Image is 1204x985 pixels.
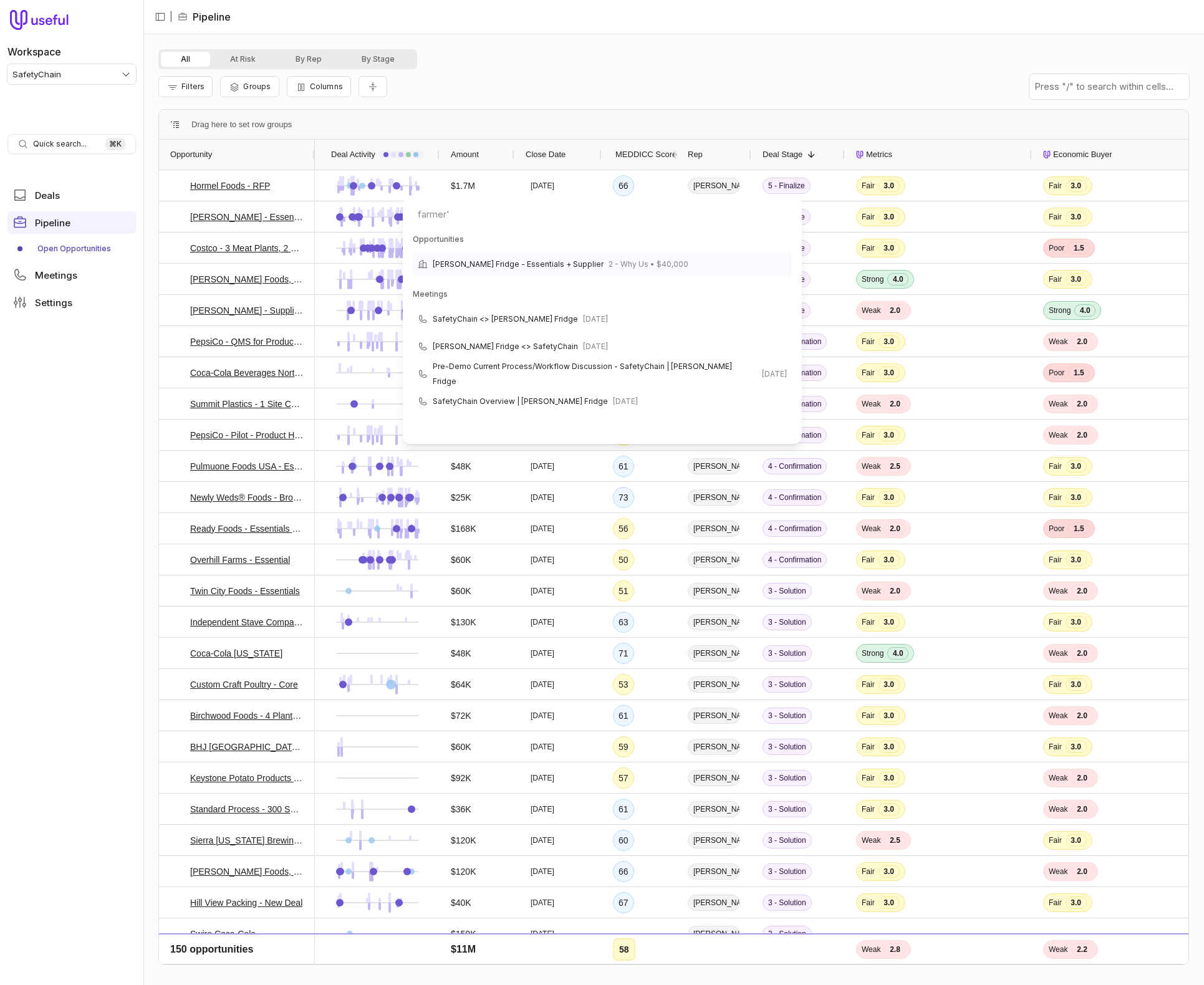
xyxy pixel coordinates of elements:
span: [PERSON_NAME] Fridge <> SafetyChain [433,339,578,354]
div: Opportunities [413,232,792,247]
span: [DATE] [583,339,608,354]
span: [DATE] [613,394,638,409]
span: [DATE] [583,312,608,327]
span: [DATE] [762,367,787,382]
div: Suggestions [408,232,797,439]
span: Pre-Demo Current Process/Workflow Discussion - SafetyChain | [PERSON_NAME] Fridge [432,359,756,389]
input: Search for pages and commands... [408,202,797,227]
span: SafetyChain Overview | [PERSON_NAME] Fridge [433,394,608,409]
span: 2 - Why Us • $40,000 [609,257,688,272]
div: Meetings [413,287,792,302]
span: SafetyChain <> [PERSON_NAME] Fridge [433,312,578,327]
span: [PERSON_NAME] Fridge - Essentials + Supplier [433,257,604,272]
